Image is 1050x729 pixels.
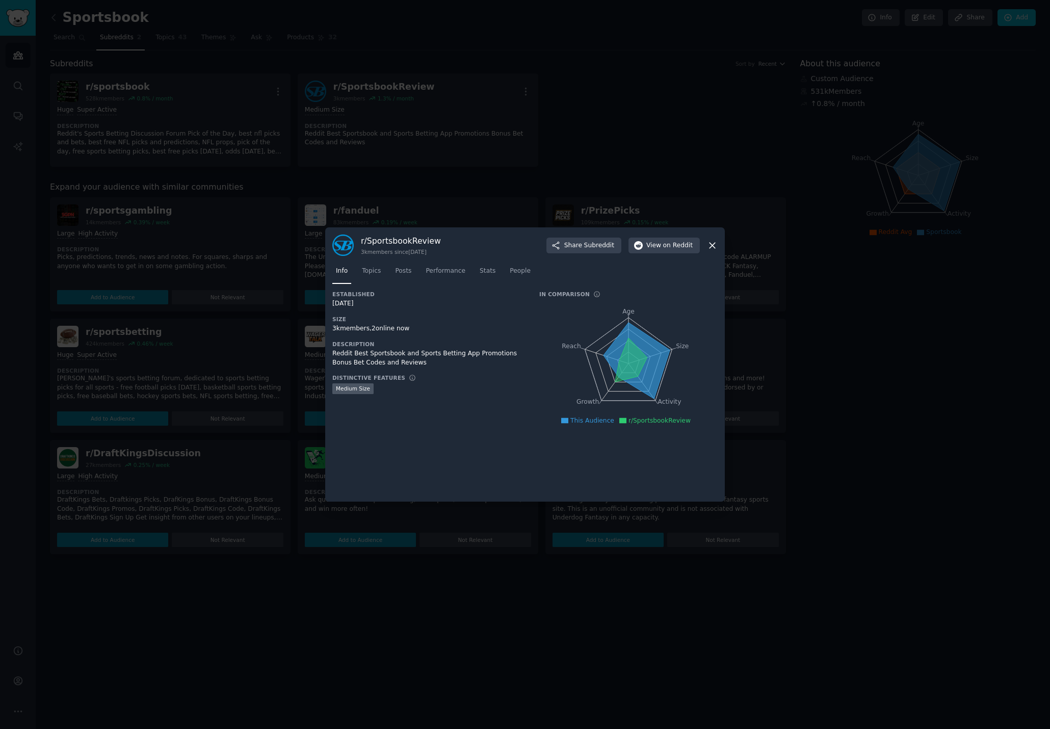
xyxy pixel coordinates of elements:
[628,417,691,424] span: r/SportsbookReview
[426,267,465,276] span: Performance
[395,267,411,276] span: Posts
[676,343,689,350] tspan: Size
[480,267,495,276] span: Stats
[570,417,614,424] span: This Audience
[332,341,525,348] h3: Description
[622,308,635,315] tspan: Age
[358,263,384,284] a: Topics
[476,263,499,284] a: Stats
[584,241,614,250] span: Subreddit
[564,241,614,250] span: Share
[663,241,693,250] span: on Reddit
[332,349,525,367] div: Reddit Best Sportsbook and Sports Betting App Promotions Bonus Bet Codes and Reviews
[332,316,525,323] h3: Size
[546,238,621,254] button: ShareSubreddit
[506,263,534,284] a: People
[628,238,700,254] button: Viewon Reddit
[539,291,590,298] h3: In Comparison
[336,267,348,276] span: Info
[332,235,354,256] img: SportsbookReview
[576,399,599,406] tspan: Growth
[562,343,581,350] tspan: Reach
[361,248,441,255] div: 3k members since [DATE]
[332,291,525,298] h3: Established
[391,263,415,284] a: Posts
[646,241,693,250] span: View
[510,267,531,276] span: People
[422,263,469,284] a: Performance
[332,299,525,308] div: [DATE]
[362,267,381,276] span: Topics
[332,324,525,333] div: 3k members, 2 online now
[658,399,681,406] tspan: Activity
[332,263,351,284] a: Info
[332,383,374,394] div: Medium Size
[361,236,441,246] h3: r/ SportsbookReview
[332,374,405,381] h3: Distinctive Features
